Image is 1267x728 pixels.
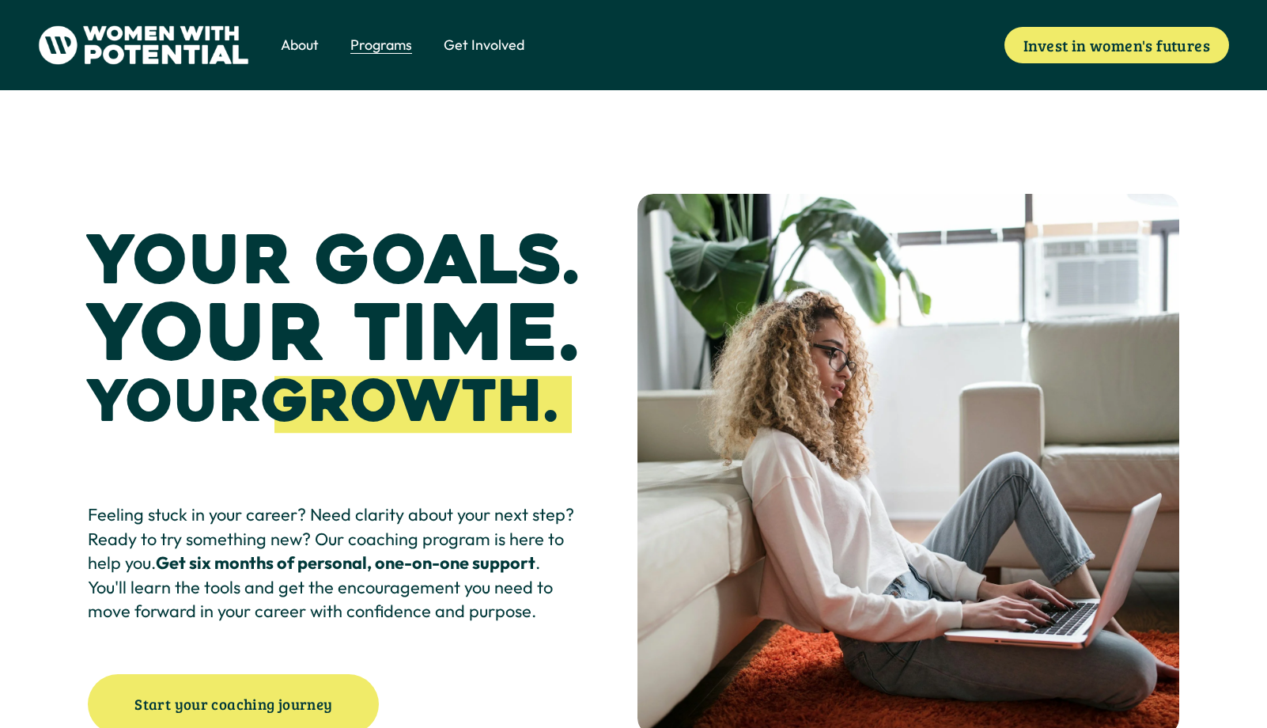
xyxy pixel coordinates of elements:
strong: Get six months of personal, one-on-one support [156,552,535,574]
h1: Your Goals. [88,228,579,295]
span: About [281,35,319,55]
a: folder dropdown [444,34,524,57]
span: Programs [350,35,412,55]
span: Get Involved [444,35,524,55]
a: folder dropdown [350,34,412,57]
h1: Your . [88,373,558,430]
img: Women With Potential [38,25,249,65]
a: folder dropdown [281,34,319,57]
a: Invest in women's futures [1004,27,1229,63]
span: Growth [261,364,543,438]
p: Feeling stuck in your career? Need clarity about your next step? Ready to try something new? Our ... [88,502,579,623]
h1: Your Time. [88,295,579,373]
